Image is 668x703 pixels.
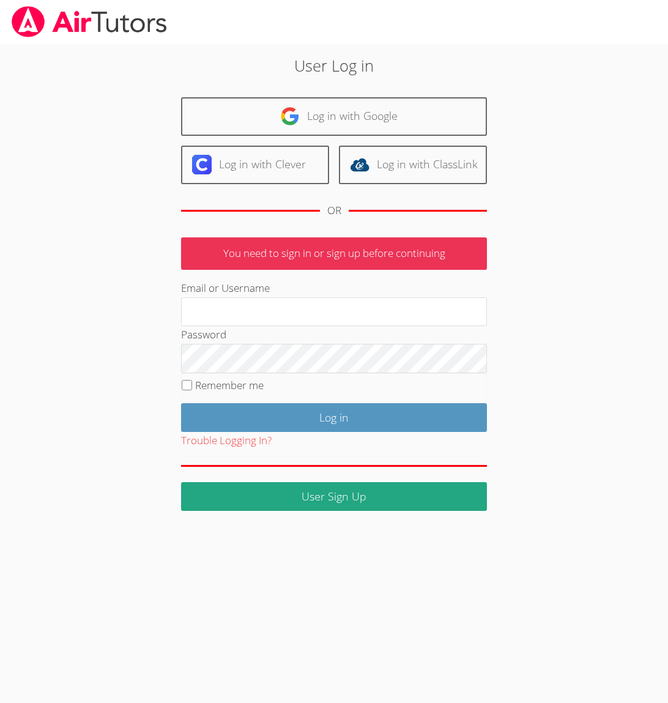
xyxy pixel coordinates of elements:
h2: User Log in [154,54,514,77]
a: Log in with ClassLink [339,146,487,184]
a: Log in with Google [181,97,487,136]
input: Log in [181,403,487,432]
a: Log in with Clever [181,146,329,184]
button: Trouble Logging In? [181,432,272,450]
img: airtutors_banner-c4298cdbf04f3fff15de1276eac7730deb9818008684d7c2e4769d2f7ddbe033.png [10,6,168,37]
p: You need to sign in or sign up before continuing [181,237,487,270]
label: Password [181,327,226,341]
img: clever-logo-6eab21bc6e7a338710f1a6ff85c0baf02591cd810cc4098c63d3a4b26e2feb20.svg [192,155,212,174]
img: classlink-logo-d6bb404cc1216ec64c9a2012d9dc4662098be43eaf13dc465df04b49fa7ab582.svg [350,155,369,174]
label: Remember me [195,378,264,392]
div: OR [327,202,341,220]
label: Email or Username [181,281,270,295]
img: google-logo-50288ca7cdecda66e5e0955fdab243c47b7ad437acaf1139b6f446037453330a.svg [280,106,300,126]
a: User Sign Up [181,482,487,511]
